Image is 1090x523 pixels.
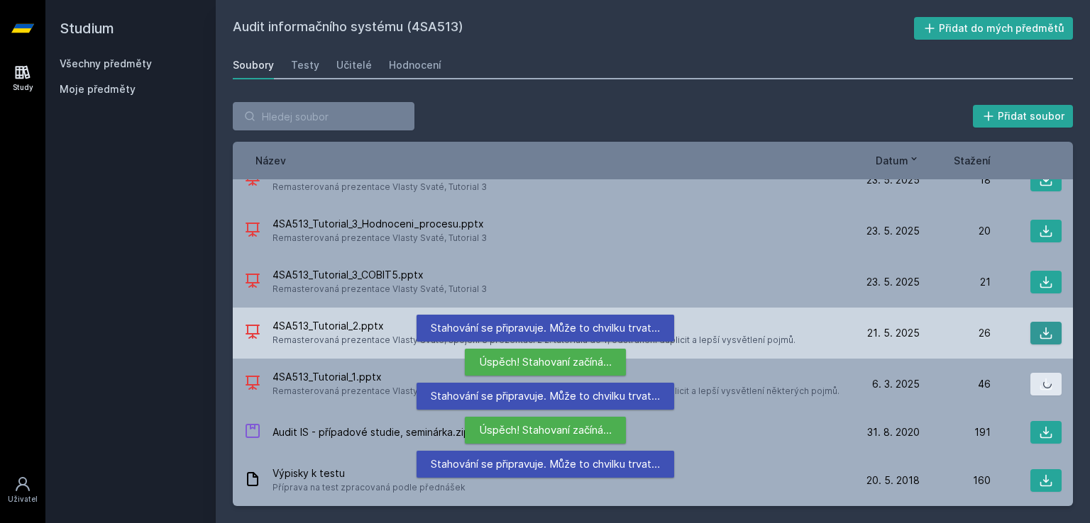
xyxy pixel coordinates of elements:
span: Výpisky k testu [272,466,466,480]
div: Testy [291,58,319,72]
span: 4SA513_Tutorial_2.pptx [272,319,796,333]
span: 4SA513_Tutorial_3_COBIT5.pptx [272,268,487,282]
span: Remasterovaná prezentace Vlasty Svaté, spojení 3 prezentací z 2. tutoriálu do 1, odstranění dupli... [272,333,796,347]
button: Přidat soubor [973,105,1074,128]
a: Testy [291,51,319,79]
button: Název [255,153,286,168]
span: 4SA513_Tutorial_1.pptx [272,370,839,384]
span: Remasterovaná prezentace Vlasty Svaté, Tutorial 3 [272,282,487,296]
h2: Audit informačního systému (4SA513) [233,17,914,40]
div: PPTX [244,374,261,395]
div: Úspěch! Stahovaní začíná… [465,349,626,376]
span: 4SA513_Tutorial_3_Hodnoceni_procesu.pptx [272,217,487,231]
span: Příprava na test zpracovaná podle přednášek [272,480,466,495]
div: Úspěch! Stahovaní začíná… [465,417,626,444]
div: 18 [920,173,991,187]
span: Moje předměty [60,82,136,96]
span: Remasterovaná prezentace Vlasty Svaté, Tutorial 3 [272,180,487,194]
span: 23. 5. 2025 [866,224,920,238]
span: 20. 5. 2018 [866,473,920,488]
div: PPTX [244,221,261,242]
span: 23. 5. 2025 [866,173,920,187]
a: Učitelé [336,51,372,79]
input: Hledej soubor [233,102,414,130]
div: Soubory [233,58,274,72]
div: 26 [920,326,991,340]
div: 160 [920,473,991,488]
div: PPTX [244,272,261,293]
div: Study [13,82,33,93]
div: PPTX [244,323,261,344]
div: PPTX [244,170,261,191]
div: Učitelé [336,58,372,72]
span: Audit IS - případové studie, seminárka.zip [272,425,470,439]
a: Uživatel [3,468,43,512]
div: Stahování se připravuje. Může to chvilku trvat… [417,315,674,342]
span: Remasterovaná prezentace Vlasty Svaté, spojení 3 prezentací z 1. tutoriálu do 1, odstranění dupli... [272,384,839,398]
a: Study [3,57,43,100]
div: Hodnocení [389,58,441,72]
div: Stahování se připravuje. Může to chvilku trvat… [417,451,674,478]
span: 23. 5. 2025 [866,275,920,289]
div: Stahování se připravuje. Může to chvilku trvat… [417,383,674,410]
button: Stažení [954,153,991,168]
a: Všechny předměty [60,57,152,69]
span: Datum [876,153,908,168]
div: 46 [920,377,991,391]
div: 191 [920,425,991,439]
span: 6. 3. 2025 [872,377,920,391]
a: Hodnocení [389,51,441,79]
div: ZIP [244,422,261,443]
div: Uživatel [8,494,38,505]
button: Přidat do mých předmětů [914,17,1074,40]
div: 21 [920,275,991,289]
div: 20 [920,224,991,238]
a: Soubory [233,51,274,79]
button: Datum [876,153,920,168]
span: 21. 5. 2025 [867,326,920,340]
span: 31. 8. 2020 [867,425,920,439]
span: Remasterovaná prezentace Vlasty Svaté, Tutorial 3 [272,231,487,245]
